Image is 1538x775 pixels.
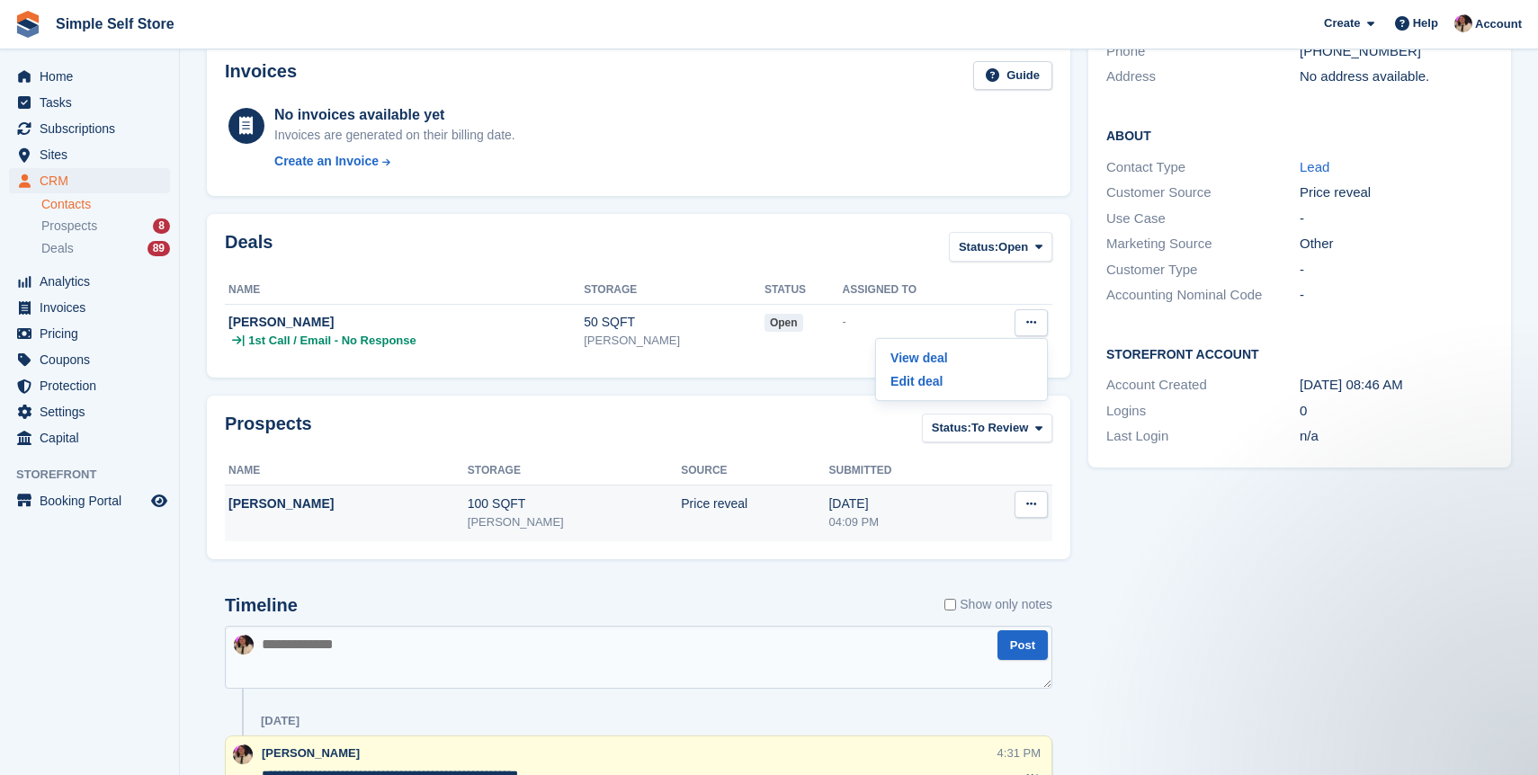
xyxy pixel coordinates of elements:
[9,488,170,513] a: menu
[16,466,179,484] span: Storefront
[883,370,1040,393] a: Edit deal
[1106,344,1493,362] h2: Storefront Account
[225,595,298,616] h2: Timeline
[9,425,170,450] a: menu
[1300,285,1493,306] div: -
[1413,14,1438,32] span: Help
[843,313,982,331] div: -
[49,9,182,39] a: Simple Self Store
[828,457,968,485] th: Submitted
[944,595,1052,614] label: Show only notes
[997,744,1041,762] div: 4:31 PM
[9,116,170,141] a: menu
[274,152,379,171] div: Create an Invoice
[944,595,956,614] input: Show only notes
[949,232,1052,262] button: Status: Open
[1106,157,1300,178] div: Contact Type
[40,321,148,346] span: Pricing
[41,217,170,236] a: Prospects 8
[40,64,148,89] span: Home
[1106,126,1493,144] h2: About
[9,295,170,320] a: menu
[225,457,468,485] th: Name
[1106,260,1300,281] div: Customer Type
[1106,183,1300,203] div: Customer Source
[883,346,1040,370] p: View deal
[765,276,843,305] th: Status
[1300,67,1493,87] div: No address available.
[40,90,148,115] span: Tasks
[997,630,1048,660] button: Post
[9,64,170,89] a: menu
[40,399,148,424] span: Settings
[225,61,297,91] h2: Invoices
[959,238,998,256] span: Status:
[584,313,765,332] div: 50 SQFT
[41,240,74,257] span: Deals
[468,513,681,531] div: [PERSON_NAME]
[1300,426,1493,447] div: n/a
[1324,14,1360,32] span: Create
[971,419,1028,437] span: To Review
[1106,209,1300,229] div: Use Case
[922,414,1052,443] button: Status: To Review
[225,414,312,447] h2: Prospects
[1300,401,1493,422] div: 0
[248,332,416,350] span: 1st Call / Email - No Response
[40,488,148,513] span: Booking Portal
[148,241,170,256] div: 89
[1475,15,1522,33] span: Account
[274,126,515,145] div: Invoices are generated on their billing date.
[1106,234,1300,254] div: Marketing Source
[40,142,148,167] span: Sites
[1300,159,1329,174] a: Lead
[40,116,148,141] span: Subscriptions
[14,11,41,38] img: stora-icon-8386f47178a22dfd0bd8f6a31ec36ba5ce8667c1dd55bd0f319d3a0aa187defe.svg
[233,744,253,764] img: Scott McCutcheon
[1300,375,1493,396] div: [DATE] 08:46 AM
[40,168,148,193] span: CRM
[225,276,584,305] th: Name
[40,425,148,450] span: Capital
[41,239,170,258] a: Deals 89
[1106,375,1300,396] div: Account Created
[1300,41,1493,62] div: [PHONE_NUMBER]
[9,399,170,424] a: menu
[228,494,468,513] div: [PERSON_NAME]
[1300,183,1493,203] div: Price reveal
[9,373,170,398] a: menu
[932,419,971,437] span: Status:
[1106,426,1300,447] div: Last Login
[973,61,1052,91] a: Guide
[234,635,254,655] img: Scott McCutcheon
[40,269,148,294] span: Analytics
[998,238,1028,256] span: Open
[225,232,273,265] h2: Deals
[274,152,515,171] a: Create an Invoice
[1106,401,1300,422] div: Logins
[9,269,170,294] a: menu
[9,142,170,167] a: menu
[40,347,148,372] span: Coupons
[1106,41,1300,62] div: Phone
[228,313,584,332] div: [PERSON_NAME]
[153,218,170,234] div: 8
[261,714,300,728] div: [DATE]
[1300,234,1493,254] div: Other
[262,746,360,760] span: [PERSON_NAME]
[1454,14,1472,32] img: Scott McCutcheon
[148,490,170,512] a: Preview store
[41,218,97,235] span: Prospects
[40,373,148,398] span: Protection
[1300,209,1493,229] div: -
[1106,285,1300,306] div: Accounting Nominal Code
[1106,67,1300,87] div: Address
[468,457,681,485] th: Storage
[584,276,765,305] th: Storage
[843,276,982,305] th: Assigned to
[584,332,765,350] div: [PERSON_NAME]
[765,314,803,332] span: open
[40,295,148,320] span: Invoices
[681,494,828,513] div: Price reveal
[242,332,245,350] span: |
